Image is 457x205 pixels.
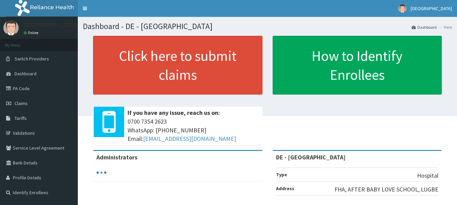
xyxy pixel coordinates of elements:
p: Hospital [417,171,438,180]
span: 0700 7354 2623 WhatsApp: [PHONE_NUMBER] Email: [128,117,259,143]
b: If you have any issue, reach us on: [128,109,220,117]
li: Here [437,24,452,30]
span: Switch Providers [15,56,49,62]
a: Click here to submit claims [93,36,262,95]
img: User Image [398,4,407,13]
h1: Dashboard - DE - [GEOGRAPHIC_DATA] [83,22,452,31]
b: Type [276,172,287,178]
img: User Image [3,20,19,35]
span: [GEOGRAPHIC_DATA] [411,5,452,11]
p: [GEOGRAPHIC_DATA] [24,22,79,28]
a: Dashboard [412,24,437,30]
span: Claims [15,100,28,106]
b: Administrators [96,153,137,161]
a: How to Identify Enrollees [273,36,442,95]
a: Online [24,30,40,35]
span: Dashboard [15,71,37,77]
p: FHA, AFTER BABY LOVE SCHOOL, LUGBE [335,185,438,194]
a: [EMAIL_ADDRESS][DOMAIN_NAME] [143,135,236,143]
strong: DE - [GEOGRAPHIC_DATA] [276,153,346,161]
span: Tariffs [15,115,27,121]
b: Address [276,185,294,191]
svg: audio-loading [96,168,107,178]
